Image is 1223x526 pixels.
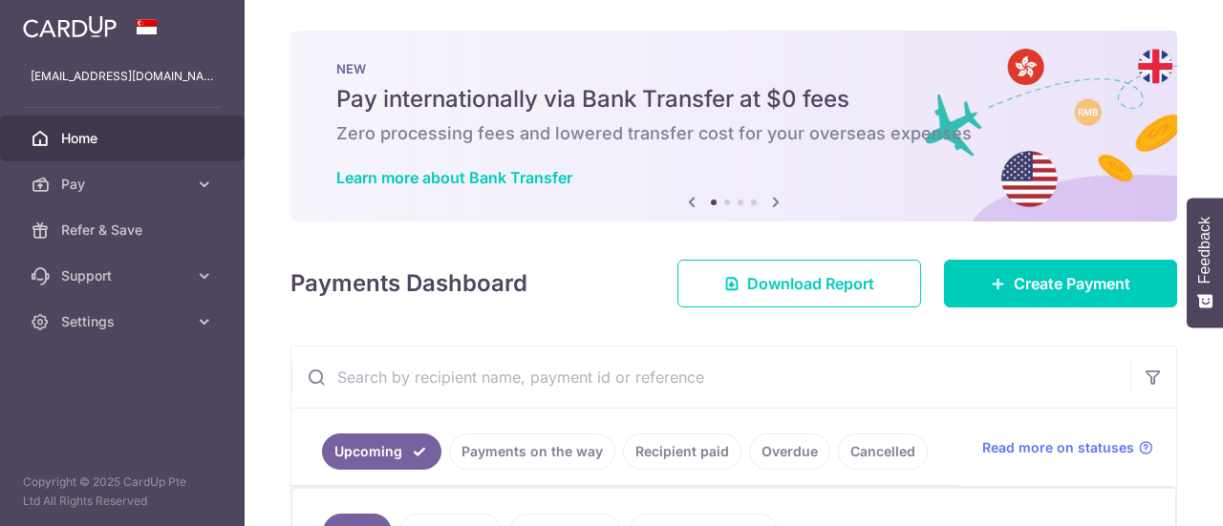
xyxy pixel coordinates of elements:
a: Payments on the way [449,433,615,470]
input: Search by recipient name, payment id or reference [291,347,1130,408]
span: Home [61,129,187,148]
span: Refer & Save [61,221,187,240]
a: Learn more about Bank Transfer [336,168,572,187]
a: Upcoming [322,433,441,470]
img: CardUp [23,15,117,38]
p: [EMAIL_ADDRESS][DOMAIN_NAME] [31,67,214,86]
span: Download Report [747,272,874,295]
span: Feedback [1196,217,1213,284]
a: Overdue [749,433,830,470]
span: Settings [61,312,187,331]
a: Cancelled [838,433,928,470]
button: Feedback - Show survey [1187,198,1223,327]
a: Recipient paid [623,433,741,470]
a: Download Report [677,260,921,307]
p: NEW [336,61,1131,76]
span: Create Payment [1014,272,1130,295]
img: Bank transfer banner [290,31,1177,221]
span: Support [61,266,187,285]
span: Pay [61,175,187,194]
a: Read more on statuses [982,438,1153,457]
span: Read more on statuses [982,438,1134,457]
h6: Zero processing fees and lowered transfer cost for your overseas expenses [336,122,1131,145]
h4: Payments Dashboard [290,266,527,301]
h5: Pay internationally via Bank Transfer at $0 fees [336,84,1131,115]
a: Create Payment [944,260,1177,307]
